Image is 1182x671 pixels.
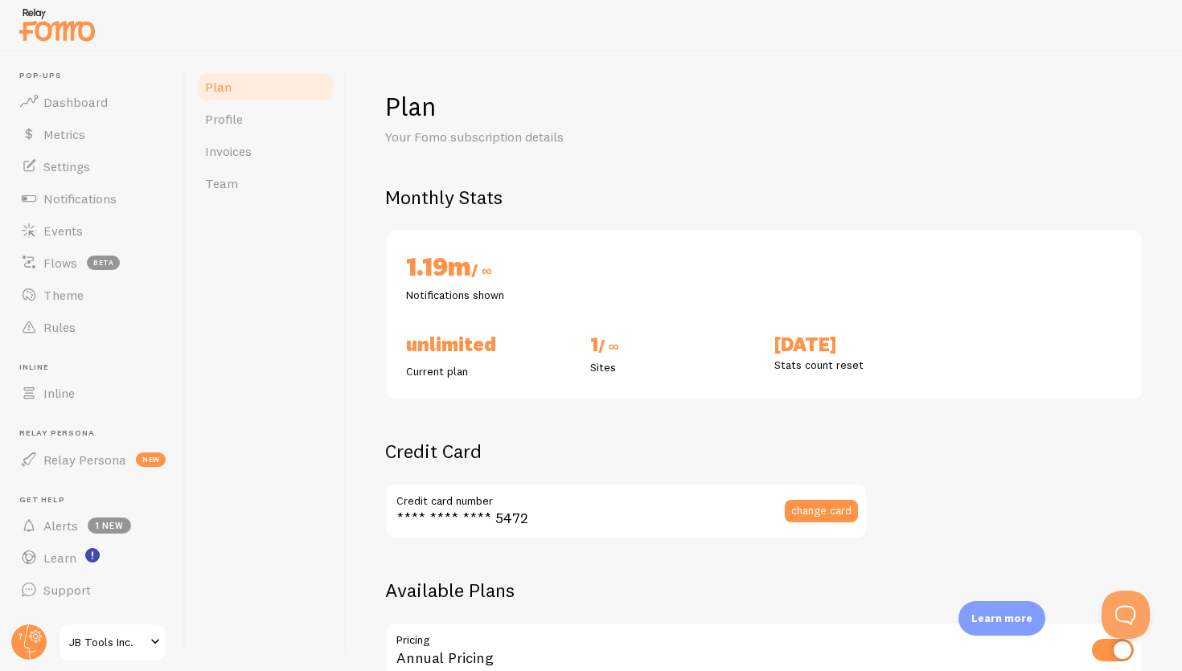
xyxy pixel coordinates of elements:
a: JB Tools Inc. [58,623,166,661]
span: Pop-ups [19,71,175,81]
h1: Plan [385,90,1143,123]
span: Team [205,175,238,191]
h2: [DATE] [774,332,939,357]
a: Alerts 1 new [10,509,175,542]
span: new [136,452,166,467]
span: 1 new [88,518,131,534]
svg: <p>Watch New Feature Tutorials!</p> [85,548,100,563]
span: Get Help [19,495,175,505]
a: Settings [10,150,175,182]
label: Credit card number [385,483,868,510]
a: Notifications [10,182,175,215]
p: Current plan [406,363,571,379]
h2: 1 [590,332,755,359]
span: Invoices [205,143,252,159]
a: Plan [195,71,336,103]
h2: Available Plans [385,578,1143,603]
h2: Monthly Stats [385,185,1143,210]
a: Metrics [10,118,175,150]
a: Relay Persona new [10,444,175,476]
button: change card [785,500,858,522]
iframe: Help Scout Beacon - Open [1102,591,1150,639]
span: Relay Persona [19,428,175,439]
span: Flows [43,255,77,271]
p: Stats count reset [774,357,939,373]
a: Learn [10,542,175,574]
span: Settings [43,158,90,174]
span: Support [43,582,91,598]
p: Notifications shown [406,287,571,303]
span: JB Tools Inc. [69,632,146,652]
span: Rules [43,319,76,335]
p: Your Fomo subscription details [385,128,771,146]
span: Events [43,223,83,239]
a: Theme [10,279,175,311]
span: beta [87,256,120,270]
span: change card [791,505,852,516]
span: Metrics [43,126,85,142]
span: / ∞ [598,337,619,355]
span: Profile [205,111,243,127]
span: Inline [19,362,175,373]
a: Rules [10,311,175,343]
span: Alerts [43,518,78,534]
span: Notifications [43,190,117,207]
div: Learn more [958,601,1045,636]
a: Events [10,215,175,247]
h2: 1.19m [406,250,571,287]
a: Invoices [195,135,336,167]
span: Relay Persona [43,452,126,468]
span: Theme [43,287,84,303]
span: Learn [43,550,76,566]
a: Inline [10,377,175,409]
h2: Credit Card [385,439,868,464]
span: / ∞ [471,261,492,280]
h2: Unlimited [406,332,571,357]
a: Support [10,574,175,606]
p: Sites [590,359,755,375]
p: Learn more [971,611,1032,626]
img: fomo-relay-logo-orange.svg [17,4,97,45]
a: Team [195,167,336,199]
span: Dashboard [43,94,108,110]
span: Inline [43,385,75,401]
a: Flows beta [10,247,175,279]
a: Dashboard [10,86,175,118]
a: Profile [195,103,336,135]
span: Plan [205,79,232,95]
